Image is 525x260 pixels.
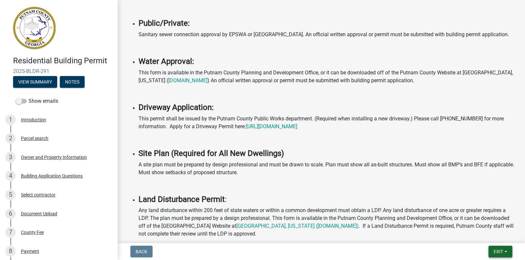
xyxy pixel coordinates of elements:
div: 1 [5,115,16,125]
wm-modal-confirm: Summary [13,80,57,85]
div: 5 [5,190,16,200]
wm-modal-confirm: Notes [60,80,85,85]
img: Putnam County, Georgia [13,7,56,49]
p: Any land disturbance within 200 feet of state waters or within a common development must obtain a... [139,206,517,246]
span: Exit [494,249,503,254]
span: 2025-BLDR-291 [13,68,105,74]
label: Show emails [16,97,58,105]
div: 4 [5,171,16,181]
div: Document Upload [21,211,57,216]
div: County Fee [21,230,44,235]
a: [GEOGRAPHIC_DATA], [US_STATE] [236,223,315,229]
div: Introduction [21,117,46,122]
h4: Residential Building Permit [13,56,112,66]
h4: : [139,195,517,204]
div: 2 [5,133,16,144]
button: Notes [60,76,85,88]
a: [URL][DOMAIN_NAME] [246,123,297,130]
a: [DOMAIN_NAME] [168,77,207,84]
strong: Site Plan (Required for All New Dwellings) [139,149,284,158]
div: 3 [5,152,16,162]
div: Payment [21,249,39,253]
div: 7 [5,227,16,237]
div: 6 [5,208,16,219]
button: Exit [488,246,512,257]
a: ([DOMAIN_NAME]) [316,223,359,229]
p: This form is available in the Putnam County Planning and Development Office, or it can be downloa... [139,69,517,84]
div: Owner and Property Information [21,155,87,160]
div: 8 [5,246,16,256]
p: A site plan must be prepared by design professional and must be drawn to scale. Plan must show al... [139,161,517,176]
strong: Driveway Application: [139,103,214,112]
div: Building Application Questions [21,174,83,178]
button: Back [130,246,153,257]
p: Sanitary sewer connection approval by EPSWA or [GEOGRAPHIC_DATA]. An official written approval or... [139,31,517,38]
button: View Summary [13,76,57,88]
strong: Land Disturbance Permit [139,195,225,204]
strong: Water Approval: [139,57,194,66]
strong: Public/Private: [139,19,190,28]
span: Back [136,249,147,254]
div: Parcel search [21,136,48,141]
div: Select contractor [21,192,56,197]
p: This permit shall be issued by the Putnam County Public Works department. (Required when installi... [139,115,517,130]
